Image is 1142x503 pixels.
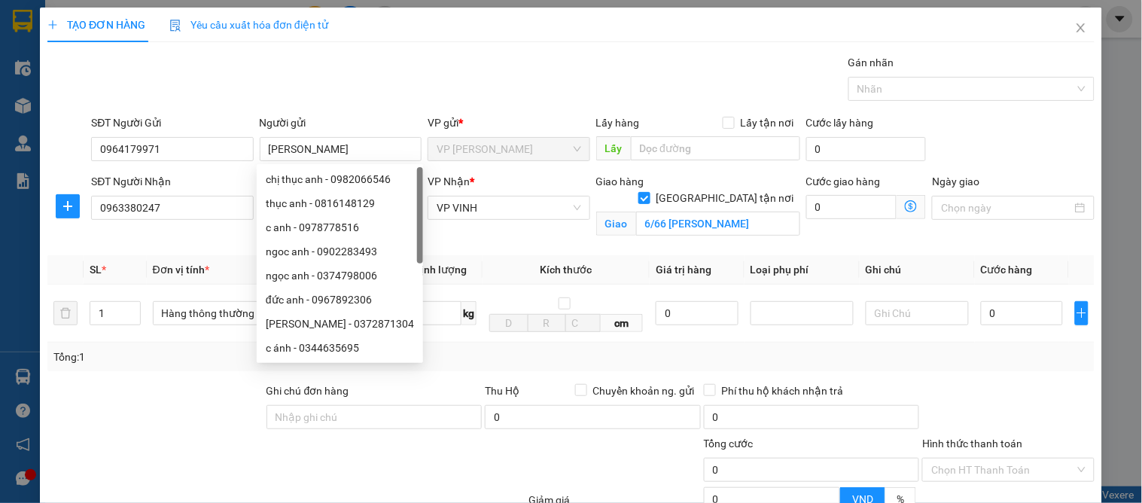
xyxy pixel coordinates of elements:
[656,264,711,276] span: Giá trị hàng
[53,301,78,325] button: delete
[905,200,917,212] span: dollar-circle
[806,175,881,187] label: Cước giao hàng
[596,212,636,236] span: Giao
[1060,8,1102,50] button: Close
[866,301,969,325] input: Ghi Chú
[266,243,414,260] div: ngoc anh - 0902283493
[485,385,519,397] span: Thu Hộ
[257,288,423,312] div: đức anh - 0967892306
[266,195,414,212] div: thục anh - 0816148129
[153,264,209,276] span: Đơn vị tính
[806,195,897,219] input: Cước giao hàng
[260,114,422,131] div: Người gửi
[437,138,580,160] span: VP GIA LÂM
[257,167,423,191] div: chị thục anh - 0982066546
[90,264,102,276] span: SL
[932,175,979,187] label: Ngày giao
[257,264,423,288] div: ngọc anh - 0374798006
[169,19,328,31] span: Yêu cầu xuất hóa đơn điện tử
[596,175,644,187] span: Giao hàng
[257,239,423,264] div: ngoc anh - 0902283493
[735,114,800,131] span: Lấy tận nơi
[1076,307,1088,319] span: plus
[22,12,130,61] strong: CHUYỂN PHÁT NHANH AN PHÚ QUÝ
[91,173,253,190] div: SĐT Người Nhận
[716,383,850,399] span: Phí thu hộ khách nhận trả
[257,215,423,239] div: c anh - 0978778516
[587,383,701,399] span: Chuyển khoản ng. gửi
[1075,22,1087,34] span: close
[461,301,477,325] span: kg
[596,136,631,160] span: Lấy
[601,314,644,332] span: cm
[414,264,467,276] span: Định lượng
[56,194,80,218] button: plus
[745,255,860,285] th: Loại phụ phí
[266,385,349,397] label: Ghi chú đơn hàng
[806,137,927,161] input: Cước lấy hàng
[981,264,1033,276] span: Cước hàng
[806,117,874,129] label: Cước lấy hàng
[20,64,132,115] span: [GEOGRAPHIC_DATA], [GEOGRAPHIC_DATA] ↔ [GEOGRAPHIC_DATA]
[91,114,253,131] div: SĐT Người Gửi
[266,291,414,308] div: đức anh - 0967892306
[257,336,423,360] div: c ánh - 0344635695
[266,316,414,332] div: [PERSON_NAME] - 0372871304
[162,302,269,325] span: Hàng thông thường
[1075,301,1089,325] button: plus
[922,437,1022,450] label: Hình thức thanh toán
[266,219,414,236] div: c anh - 0978778516
[489,314,528,332] input: D
[860,255,975,285] th: Ghi chú
[941,200,1071,216] input: Ngày giao
[650,190,800,206] span: [GEOGRAPHIC_DATA] tận nơi
[565,314,600,332] input: C
[848,56,894,69] label: Gán nhãn
[47,20,58,30] span: plus
[656,301,738,325] input: 0
[528,314,567,332] input: R
[266,267,414,284] div: ngọc anh - 0374798006
[437,197,580,219] span: VP VINH
[47,19,145,31] span: TẠO ĐƠN HÀNG
[266,340,414,356] div: c ánh - 0344635695
[631,136,800,160] input: Dọc đường
[266,171,414,187] div: chị thục anh - 0982066546
[428,114,589,131] div: VP gửi
[428,175,470,187] span: VP Nhận
[596,117,640,129] span: Lấy hàng
[257,191,423,215] div: thục anh - 0816148129
[541,264,592,276] span: Kích thước
[636,212,800,236] input: Giao tận nơi
[704,437,754,450] span: Tổng cước
[8,81,18,156] img: logo
[257,312,423,336] div: NG THỊ NGỌC ÁNH - 0372871304
[266,405,483,429] input: Ghi chú đơn hàng
[169,20,181,32] img: icon
[53,349,442,365] div: Tổng: 1
[56,200,79,212] span: plus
